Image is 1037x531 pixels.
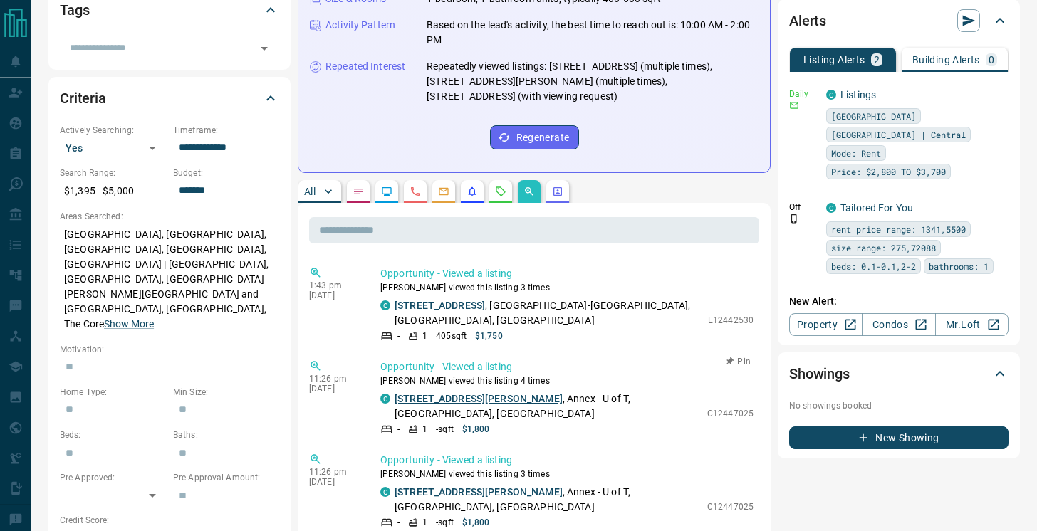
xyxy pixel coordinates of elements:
[380,359,754,374] p: Opportunity - Viewed a listing
[309,374,359,384] p: 11:26 pm
[831,109,916,123] span: [GEOGRAPHIC_DATA]
[309,384,359,394] p: [DATE]
[60,429,166,441] p: Beds:
[436,516,454,529] p: - sqft
[708,314,754,327] p: E12442530
[173,124,279,137] p: Timeframe:
[380,487,390,497] div: condos.ca
[989,55,994,65] p: 0
[60,223,279,336] p: [GEOGRAPHIC_DATA], [GEOGRAPHIC_DATA], [GEOGRAPHIC_DATA], [GEOGRAPHIC_DATA], [GEOGRAPHIC_DATA] | [...
[935,313,1009,336] a: Mr.Loft
[104,317,154,332] button: Show More
[410,186,421,197] svg: Calls
[397,330,400,342] p: -
[422,330,427,342] p: 1
[929,259,989,273] span: bathrooms: 1
[789,214,799,224] svg: Push Notification Only
[60,179,166,203] p: $1,395 - $5,000
[789,294,1009,309] p: New Alert:
[395,485,700,515] p: , Annex - U of T, [GEOGRAPHIC_DATA], [GEOGRAPHIC_DATA]
[60,167,166,179] p: Search Range:
[309,477,359,487] p: [DATE]
[523,186,535,197] svg: Opportunities
[436,423,454,436] p: - sqft
[380,374,754,387] p: [PERSON_NAME] viewed this listing 4 times
[422,423,427,436] p: 1
[380,300,390,310] div: condos.ca
[380,281,754,294] p: [PERSON_NAME] viewed this listing 3 times
[912,55,980,65] p: Building Alerts
[380,394,390,404] div: condos.ca
[789,4,1009,38] div: Alerts
[254,38,274,58] button: Open
[438,186,449,197] svg: Emails
[397,516,400,529] p: -
[862,313,935,336] a: Condos
[718,355,759,368] button: Pin
[309,280,359,290] p: 1:43 pm
[395,391,700,421] p: , Annex - U of T, [GEOGRAPHIC_DATA], [GEOGRAPHIC_DATA]
[789,88,818,100] p: Daily
[462,516,490,529] p: $1,800
[840,89,876,100] a: Listings
[380,266,754,281] p: Opportunity - Viewed a listing
[789,426,1009,449] button: New Showing
[60,81,279,115] div: Criteria
[173,429,279,441] p: Baths:
[490,125,579,149] button: Regenerate
[707,407,754,420] p: C12447025
[60,471,166,484] p: Pre-Approved:
[552,186,563,197] svg: Agent Actions
[789,100,799,110] svg: Email
[831,222,966,236] span: rent price range: 1341,5500
[60,210,279,223] p: Areas Searched:
[707,500,754,513] p: C12447025
[874,55,880,65] p: 2
[789,9,826,32] h2: Alerts
[831,241,936,255] span: size range: 275,72088
[831,259,916,273] span: beds: 0.1-0.1,2-2
[60,514,279,527] p: Credit Score:
[831,164,946,179] span: Price: $2,800 TO $3,700
[422,516,427,529] p: 1
[826,90,836,100] div: condos.ca
[831,146,881,160] span: Mode: Rent
[397,423,400,436] p: -
[173,386,279,399] p: Min Size:
[395,486,563,498] a: [STREET_ADDRESS][PERSON_NAME]
[831,127,966,142] span: [GEOGRAPHIC_DATA] | Central
[60,137,166,159] div: Yes
[803,55,865,65] p: Listing Alerts
[173,471,279,484] p: Pre-Approval Amount:
[789,313,863,336] a: Property
[395,393,563,404] a: [STREET_ADDRESS][PERSON_NAME]
[309,290,359,300] p: [DATE]
[427,59,759,104] p: Repeatedly viewed listings: [STREET_ADDRESS] (multiple times), [STREET_ADDRESS][PERSON_NAME] (mul...
[325,18,395,33] p: Activity Pattern
[475,330,503,342] p: $1,750
[60,386,166,399] p: Home Type:
[304,186,316,196] p: All
[495,186,506,197] svg: Requests
[380,453,754,468] p: Opportunity - Viewed a listing
[395,300,485,311] a: [STREET_ADDRESS]
[789,357,1009,391] div: Showings
[789,399,1009,412] p: No showings booked
[60,343,279,356] p: Motivation:
[462,423,490,436] p: $1,800
[381,186,392,197] svg: Lead Browsing Activity
[826,203,836,213] div: condos.ca
[353,186,364,197] svg: Notes
[60,124,166,137] p: Actively Searching:
[60,87,106,110] h2: Criteria
[309,467,359,477] p: 11:26 pm
[789,201,818,214] p: Off
[840,202,913,214] a: Tailored For You
[173,167,279,179] p: Budget:
[325,59,405,74] p: Repeated Interest
[436,330,467,342] p: 405 sqft
[395,298,701,328] p: , [GEOGRAPHIC_DATA]-[GEOGRAPHIC_DATA], [GEOGRAPHIC_DATA], [GEOGRAPHIC_DATA]
[467,186,478,197] svg: Listing Alerts
[427,18,759,48] p: Based on the lead's activity, the best time to reach out is: 10:00 AM - 2:00 PM
[789,362,850,385] h2: Showings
